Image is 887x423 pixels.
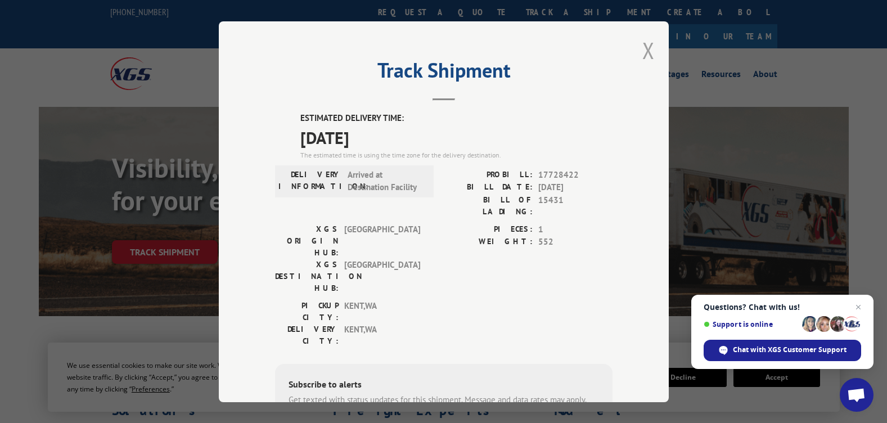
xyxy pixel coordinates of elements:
[344,258,420,294] span: [GEOGRAPHIC_DATA]
[444,236,533,249] label: WEIGHT:
[300,124,613,150] span: [DATE]
[300,150,613,160] div: The estimated time is using the time zone for the delivery destination.
[289,393,599,418] div: Get texted with status updates for this shipment. Message and data rates may apply. Message frequ...
[348,168,424,193] span: Arrived at Destination Facility
[289,377,599,393] div: Subscribe to alerts
[444,193,533,217] label: BILL OF LADING:
[444,181,533,194] label: BILL DATE:
[344,323,420,346] span: KENT , WA
[538,168,613,181] span: 17728422
[275,299,339,323] label: PICKUP CITY:
[275,258,339,294] label: XGS DESTINATION HUB:
[704,303,861,312] span: Questions? Chat with us!
[300,112,613,125] label: ESTIMATED DELIVERY TIME:
[840,378,874,412] div: Open chat
[733,345,847,355] span: Chat with XGS Customer Support
[344,299,420,323] span: KENT , WA
[704,320,798,328] span: Support is online
[278,168,342,193] label: DELIVERY INFORMATION:
[344,223,420,258] span: [GEOGRAPHIC_DATA]
[852,300,865,314] span: Close chat
[538,181,613,194] span: [DATE]
[704,340,861,361] div: Chat with XGS Customer Support
[538,223,613,236] span: 1
[275,62,613,84] h2: Track Shipment
[642,35,655,65] button: Close modal
[538,236,613,249] span: 552
[275,223,339,258] label: XGS ORIGIN HUB:
[275,323,339,346] label: DELIVERY CITY:
[538,193,613,217] span: 15431
[444,168,533,181] label: PROBILL:
[444,223,533,236] label: PIECES:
